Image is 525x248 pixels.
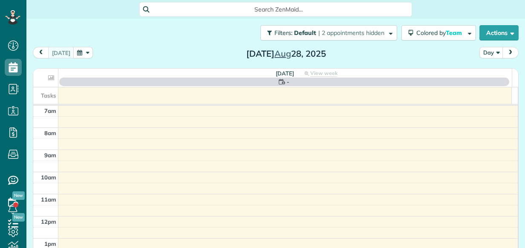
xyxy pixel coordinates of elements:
[401,25,476,40] button: Colored byTeam
[274,48,291,59] span: Aug
[446,29,463,37] span: Team
[233,49,339,58] h2: [DATE] 28, 2025
[41,174,56,181] span: 10am
[274,29,292,37] span: Filters:
[41,196,56,203] span: 11am
[287,78,289,86] span: -
[256,25,397,40] a: Filters: Default | 2 appointments hidden
[44,130,56,136] span: 8am
[41,92,56,99] span: Tasks
[318,29,384,37] span: | 2 appointments hidden
[310,70,337,77] span: View week
[44,240,56,247] span: 1pm
[41,218,56,225] span: 12pm
[276,70,294,77] span: [DATE]
[294,29,317,37] span: Default
[260,25,397,40] button: Filters: Default | 2 appointments hidden
[44,107,56,114] span: 7am
[44,152,56,159] span: 9am
[33,47,49,58] button: prev
[48,47,74,58] button: [DATE]
[12,191,25,200] span: New
[479,25,519,40] button: Actions
[479,47,503,58] button: Day
[502,47,519,58] button: next
[416,29,465,37] span: Colored by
